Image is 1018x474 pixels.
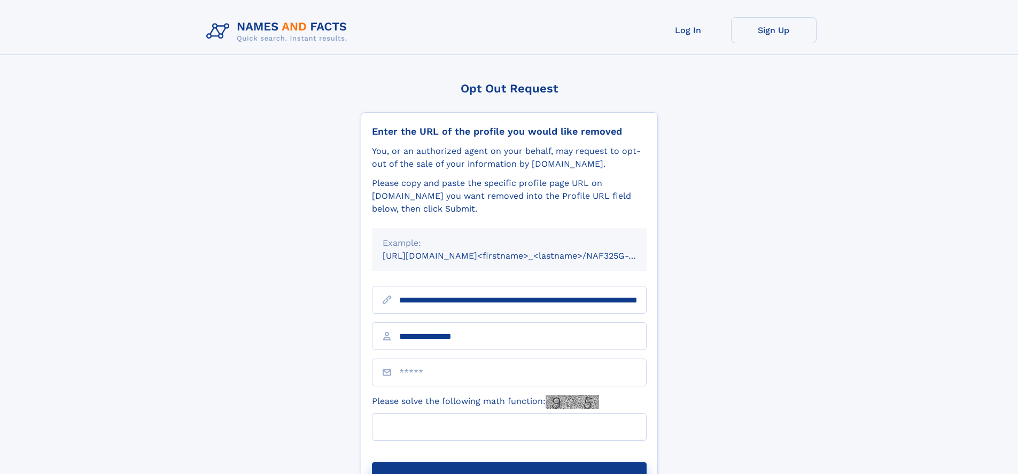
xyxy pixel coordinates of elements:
div: Example: [383,237,636,250]
small: [URL][DOMAIN_NAME]<firstname>_<lastname>/NAF325G-xxxxxxxx [383,251,667,261]
div: You, or an authorized agent on your behalf, may request to opt-out of the sale of your informatio... [372,145,647,170]
div: Opt Out Request [361,82,658,95]
div: Enter the URL of the profile you would like removed [372,126,647,137]
img: Logo Names and Facts [202,17,356,46]
a: Log In [646,17,731,43]
a: Sign Up [731,17,817,43]
label: Please solve the following math function: [372,395,599,409]
div: Please copy and paste the specific profile page URL on [DOMAIN_NAME] you want removed into the Pr... [372,177,647,215]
